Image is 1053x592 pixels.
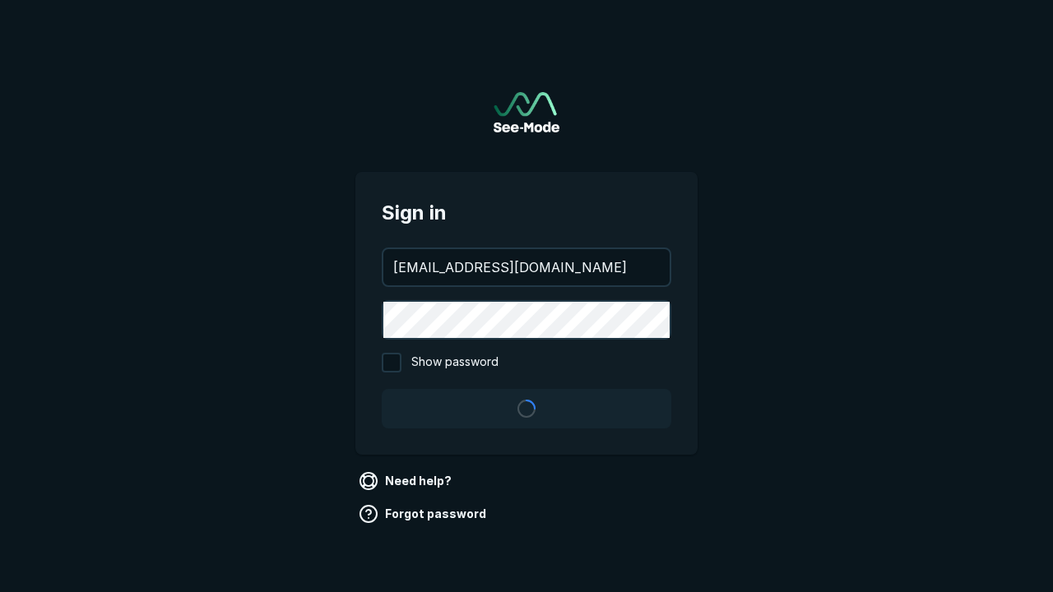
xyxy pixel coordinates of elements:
a: Go to sign in [494,92,559,132]
a: Need help? [355,468,458,494]
img: See-Mode Logo [494,92,559,132]
input: your@email.com [383,249,670,285]
a: Forgot password [355,501,493,527]
span: Sign in [382,198,671,228]
span: Show password [411,353,499,372]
